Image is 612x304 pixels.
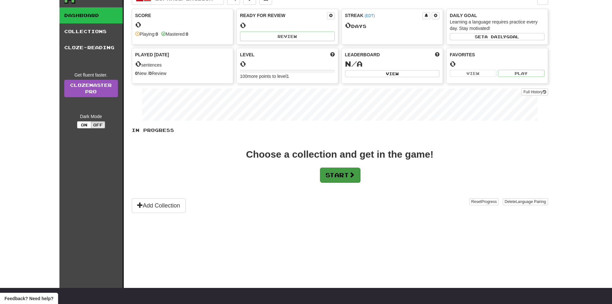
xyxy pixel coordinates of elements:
a: (EDT) [365,14,375,18]
div: Favorites [450,51,545,58]
p: In Progress [132,127,548,134]
div: Day s [345,21,440,30]
button: View [450,70,496,77]
strong: 0 [155,32,158,37]
button: View [345,70,440,77]
button: Off [91,121,105,128]
strong: 0 [135,71,138,76]
button: Seta dailygoal [450,33,545,40]
span: 0 [345,21,351,30]
button: Play [498,70,545,77]
button: Add Collection [132,198,186,213]
div: 0 [240,21,335,29]
div: 0 [240,60,335,68]
span: Level [240,51,254,58]
span: N/A [345,59,363,68]
span: This week in points, UTC [435,51,439,58]
span: Open feedback widget [4,295,53,302]
a: Collections [59,23,123,40]
div: Learning a language requires practice every day. Stay motivated! [450,19,545,32]
span: a daily [484,34,506,39]
span: 0 [135,59,141,68]
div: 100 more points to level 1 [240,73,335,79]
div: Mastered: [161,31,188,37]
div: Get fluent faster. [64,72,118,78]
div: Ready for Review [240,12,327,19]
strong: 0 [149,71,152,76]
a: Cloze-Reading [59,40,123,56]
strong: 0 [186,32,188,37]
a: Dashboard [59,7,123,23]
span: Progress [481,199,497,204]
span: Language Pairing [516,199,546,204]
div: sentences [135,60,230,68]
div: Playing: [135,31,158,37]
div: Daily Goal [450,12,545,19]
a: ClozemasterPro [64,80,118,97]
button: Full History [521,88,548,96]
div: 0 [450,60,545,68]
div: Score [135,12,230,19]
div: New / Review [135,70,230,77]
div: Dark Mode [64,113,118,120]
span: Leaderboard [345,51,380,58]
button: DeleteLanguage Pairing [503,198,548,205]
span: Score more points to level up [330,51,335,58]
button: On [77,121,91,128]
span: Played [DATE] [135,51,169,58]
button: ResetProgress [469,198,499,205]
button: Review [240,32,335,41]
div: 0 [135,21,230,29]
div: Streak [345,12,423,19]
button: Start [320,168,360,182]
div: Choose a collection and get in the game! [246,150,433,159]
